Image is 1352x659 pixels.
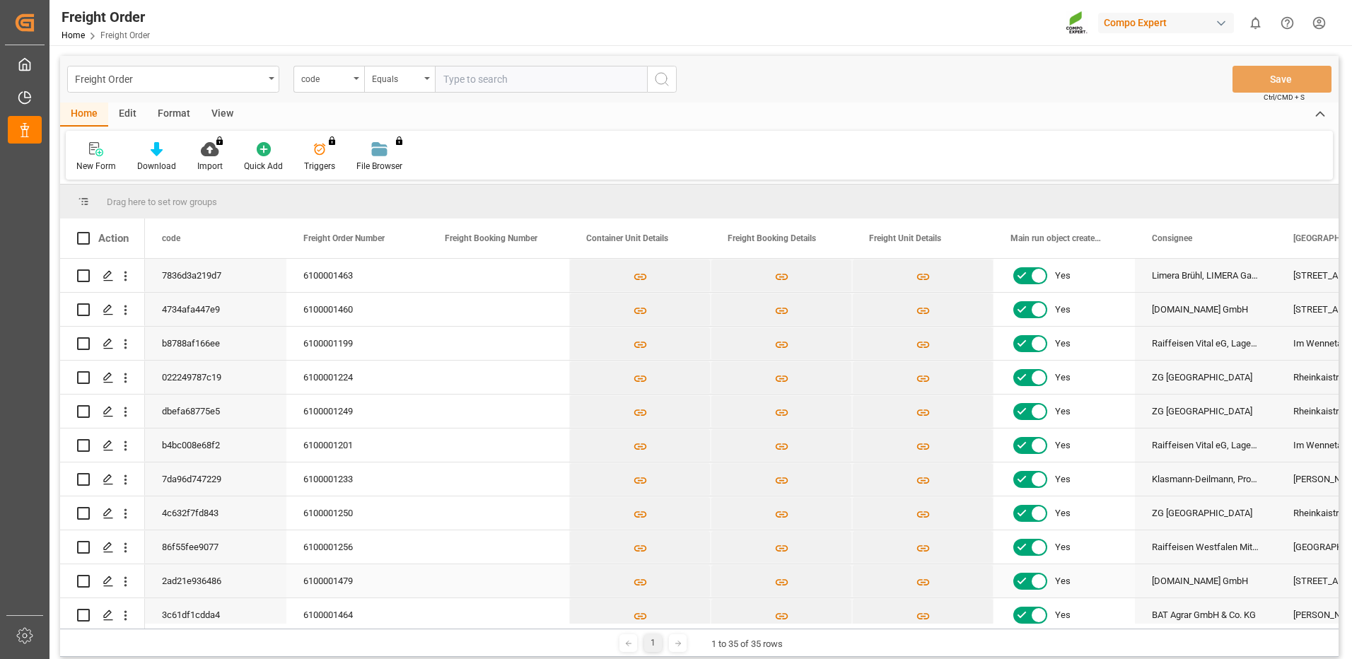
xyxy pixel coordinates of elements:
button: open menu [364,66,435,93]
span: Ctrl/CMD + S [1264,92,1305,103]
div: Action [98,232,129,245]
div: 6100001250 [286,496,428,530]
div: 6100001233 [286,462,428,496]
div: 1 [644,634,662,652]
div: Raiffeisen Westfalen Mitte eG, [GEOGRAPHIC_DATA], Betrieb 8131026 [1135,530,1276,564]
span: Yes [1055,599,1071,631]
div: Compo Expert [1098,13,1234,33]
div: 7836d3a219d7 [145,259,286,292]
div: New Form [76,160,116,173]
div: Press SPACE to select this row. [60,259,145,293]
div: code [301,69,349,86]
span: Yes [1055,395,1071,428]
span: Yes [1055,259,1071,292]
div: 6100001463 [286,259,428,292]
div: Press SPACE to select this row. [60,361,145,395]
button: open menu [67,66,279,93]
div: b4bc008e68f2 [145,428,286,462]
div: Press SPACE to select this row. [60,428,145,462]
div: Quick Add [244,160,283,173]
div: Press SPACE to select this row. [60,462,145,496]
div: BAT Agrar GmbH & Co. KG [1135,598,1276,631]
div: Press SPACE to select this row. [60,564,145,598]
div: Raiffeisen Vital eG, Lager Bremke [1135,428,1276,462]
span: Freight Booking Number [445,233,537,243]
div: 6100001199 [286,327,428,360]
div: Press SPACE to select this row. [60,395,145,428]
div: 86f55fee9077 [145,530,286,564]
div: 7da96d747229 [145,462,286,496]
div: Home [60,103,108,127]
input: Type to search [435,66,647,93]
div: Press SPACE to select this row. [60,293,145,327]
div: Edit [108,103,147,127]
div: Freight Order [75,69,264,87]
span: Yes [1055,327,1071,360]
a: Home [62,30,85,40]
span: Yes [1055,565,1071,597]
span: Container Unit Details [586,233,668,243]
div: 6100001464 [286,598,428,631]
div: Download [137,160,176,173]
div: [DOMAIN_NAME] GmbH [1135,564,1276,597]
div: 022249787c19 [145,361,286,394]
button: show 0 new notifications [1240,7,1271,39]
div: View [201,103,244,127]
span: Freight Booking Details [728,233,816,243]
div: Press SPACE to select this row. [60,327,145,361]
div: ZG [GEOGRAPHIC_DATA] [1135,361,1276,394]
div: Freight Order [62,6,150,28]
div: Klasmann-Deilmann, Produktionsgesellschaft Süd, mbH & Co. KG [1135,462,1276,496]
div: 6100001479 [286,564,428,597]
div: ZG [GEOGRAPHIC_DATA] [1135,395,1276,428]
span: code [162,233,180,243]
div: 4c632f7fd843 [145,496,286,530]
button: Compo Expert [1098,9,1240,36]
span: Consignee [1152,233,1192,243]
div: 6100001201 [286,428,428,462]
span: Freight Unit Details [869,233,941,243]
div: Limera Brühl, LIMERA Gartenbauservice GmbH & Co. [1135,259,1276,292]
span: Yes [1055,361,1071,394]
span: Yes [1055,531,1071,564]
div: Press SPACE to select this row. [60,496,145,530]
div: Equals [372,69,420,86]
div: 1 to 35 of 35 rows [711,637,783,651]
span: Yes [1055,293,1071,326]
span: Yes [1055,463,1071,496]
div: 3c61df1cdda4 [145,598,286,631]
span: Freight Order Number [303,233,385,243]
span: Main run object created Status [1010,233,1105,243]
div: 6100001249 [286,395,428,428]
span: Drag here to set row groups [107,197,217,207]
div: ZG [GEOGRAPHIC_DATA] [1135,496,1276,530]
div: 2ad21e936486 [145,564,286,597]
div: 6100001256 [286,530,428,564]
div: [DOMAIN_NAME] GmbH [1135,293,1276,326]
div: b8788af166ee [145,327,286,360]
span: Yes [1055,497,1071,530]
button: search button [647,66,677,93]
button: open menu [293,66,364,93]
button: Save [1232,66,1331,93]
span: Yes [1055,429,1071,462]
div: Press SPACE to select this row. [60,598,145,632]
div: 6100001224 [286,361,428,394]
button: Help Center [1271,7,1303,39]
div: Format [147,103,201,127]
div: 4734afa447e9 [145,293,286,326]
div: dbefa68775e5 [145,395,286,428]
div: 6100001460 [286,293,428,326]
div: Raiffeisen Vital eG, Lager Bremke [1135,327,1276,360]
div: Press SPACE to select this row. [60,530,145,564]
img: Screenshot%202023-09-29%20at%2010.02.21.png_1712312052.png [1066,11,1088,35]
